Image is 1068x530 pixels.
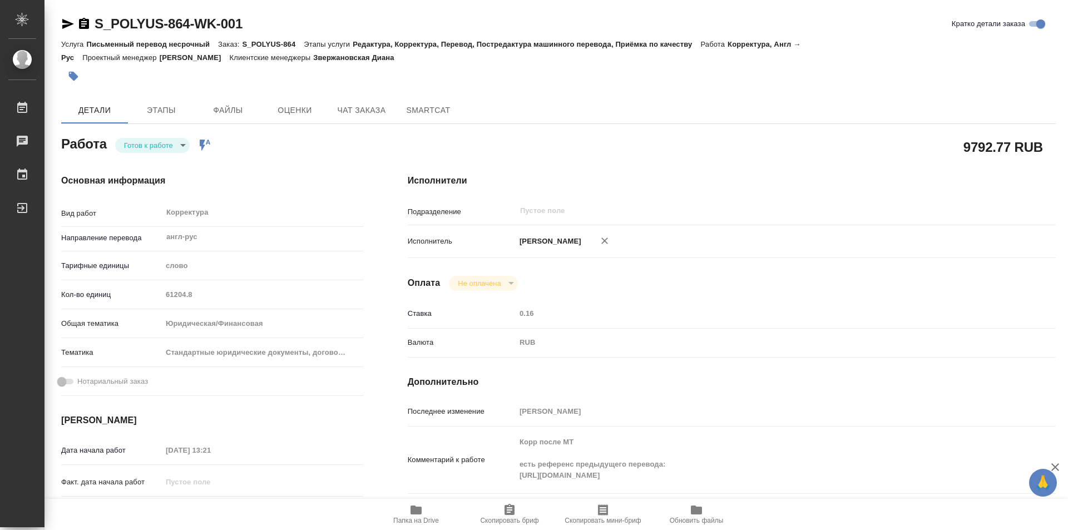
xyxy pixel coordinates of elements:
div: Юридическая/Финансовая [162,314,363,333]
button: Скопировать бриф [463,499,556,530]
span: Файлы [201,103,255,117]
p: Исполнитель [408,236,516,247]
p: [PERSON_NAME] [516,236,581,247]
span: Нотариальный заказ [77,376,148,387]
p: Кол-во единиц [61,289,162,300]
h2: Работа [61,133,107,153]
p: Последнее изменение [408,406,516,417]
p: Редактура, Корректура, Перевод, Постредактура машинного перевода, Приёмка по качеству [353,40,700,48]
h4: Оплата [408,276,441,290]
input: Пустое поле [519,204,976,217]
h2: 9792.77 RUB [963,137,1043,156]
p: Услуга [61,40,86,48]
p: Подразделение [408,206,516,217]
button: Скопировать ссылку для ЯМессенджера [61,17,75,31]
button: Не оплачена [454,279,504,288]
p: Проектный менеджер [82,53,159,62]
p: Звержановская Диана [313,53,402,62]
h4: Основная информация [61,174,363,187]
div: слово [162,256,363,275]
a: S_POLYUS-864-WK-001 [95,16,243,31]
p: Письменный перевод несрочный [86,40,218,48]
span: Чат заказа [335,103,388,117]
input: Пустое поле [162,286,363,303]
div: Стандартные юридические документы, договоры, уставы [162,343,363,362]
p: Общая тематика [61,318,162,329]
button: Готов к работе [121,141,176,150]
p: Заказ: [218,40,242,48]
h4: Дополнительно [408,375,1056,389]
p: [PERSON_NAME] [160,53,230,62]
p: Тарифные единицы [61,260,162,271]
input: Пустое поле [162,474,259,490]
span: Детали [68,103,121,117]
p: Дата начала работ [61,445,162,456]
span: Скопировать бриф [480,517,538,524]
h4: [PERSON_NAME] [61,414,363,427]
p: Комментарий к работе [408,454,516,465]
h4: Исполнители [408,174,1056,187]
button: Удалить исполнителя [592,229,617,253]
p: Клиентские менеджеры [230,53,314,62]
div: Готов к работе [115,138,190,153]
button: Папка на Drive [369,499,463,530]
span: Этапы [135,103,188,117]
span: Оценки [268,103,322,117]
div: RUB [516,333,1002,352]
span: Обновить файлы [670,517,724,524]
p: Факт. дата начала работ [61,477,162,488]
span: Кратко детали заказа [952,18,1025,29]
p: Работа [700,40,728,48]
input: Пустое поле [162,442,259,458]
span: Папка на Drive [393,517,439,524]
input: Пустое поле [516,403,1002,419]
button: Скопировать мини-бриф [556,499,650,530]
div: Готов к работе [449,276,517,291]
p: Валюта [408,337,516,348]
button: Добавить тэг [61,64,86,88]
span: Скопировать мини-бриф [565,517,641,524]
p: Направление перевода [61,232,162,244]
textarea: Корр после МТ есть референс предыдущего перевода: [URL][DOMAIN_NAME] [516,433,1002,485]
p: S_POLYUS-864 [242,40,304,48]
p: Вид работ [61,208,162,219]
button: 🙏 [1029,469,1057,497]
span: SmartCat [402,103,455,117]
p: Тематика [61,347,162,358]
input: Пустое поле [516,305,1002,321]
button: Обновить файлы [650,499,743,530]
button: Скопировать ссылку [77,17,91,31]
p: Ставка [408,308,516,319]
span: 🙏 [1034,471,1052,494]
p: Этапы услуги [304,40,353,48]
